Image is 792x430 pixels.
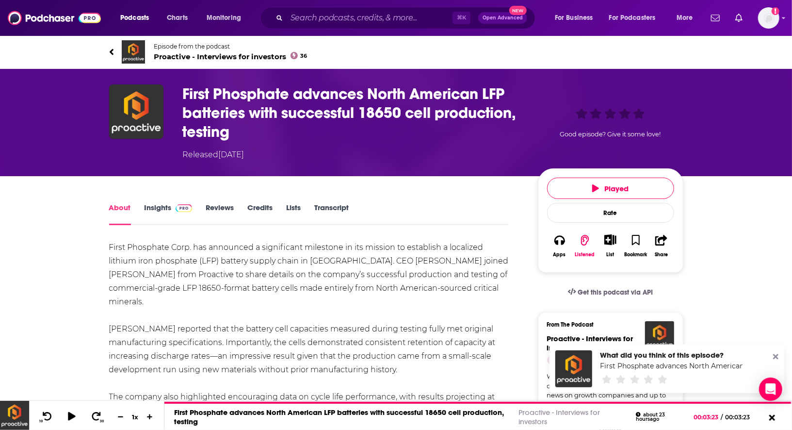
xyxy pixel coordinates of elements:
[603,10,670,26] button: open menu
[547,228,572,264] button: Apps
[269,7,545,29] div: Search podcasts, credits, & more...
[600,234,620,245] button: Show More Button
[300,54,307,58] span: 36
[206,203,234,225] a: Reviews
[758,7,779,29] button: Show profile menu
[161,10,194,26] a: Charts
[183,149,244,161] div: Released [DATE]
[572,228,598,264] button: Listened
[575,252,595,258] div: Listened
[154,43,307,50] span: Episode from the podcast
[731,10,746,26] a: Show notifications dropdown
[39,419,43,423] span: 10
[183,84,522,141] h1: First Phosphate advances North American LFP batteries with successful 18650 cell production, testing
[600,350,743,360] div: What did you think of this episode?
[648,228,674,264] button: Share
[707,10,724,26] a: Show notifications dropdown
[127,413,144,421] div: 1 x
[174,408,504,426] a: First Phosphate advances North American LFP batteries with successful 18650 cell production, testing
[109,203,131,225] a: About
[636,412,687,422] div: about 23 hours ago
[758,7,779,29] span: Logged in as roneledotsonRAD
[670,10,705,26] button: open menu
[120,11,149,25] span: Podcasts
[555,350,592,387] img: First Phosphate advances North American LFP batteries with successful 18650 cell production, testing
[207,11,241,25] span: Monitoring
[623,228,648,264] button: Bookmark
[645,321,674,350] img: Proactive - Interviews for investors
[560,131,661,138] span: Good episode? Give it some love!
[478,12,527,24] button: Open AdvancedNew
[314,203,349,225] a: Transcript
[518,408,600,426] a: Proactive - Interviews for investors
[624,252,647,258] div: Bookmark
[758,7,779,29] img: User Profile
[547,321,666,328] h3: From The Podcast
[547,372,674,410] a: Welcome to the Proactive podcast channel – the destination for breaking news on growth companies ...
[167,11,188,25] span: Charts
[547,203,674,223] div: Rate
[607,251,614,258] div: List
[598,228,623,264] div: Show More ButtonList
[109,84,163,139] img: First Phosphate advances North American LFP batteries with successful 18650 cell production, testing
[723,413,760,421] span: 00:03:23
[772,7,779,15] svg: Add a profile image
[8,9,101,27] img: Podchaser - Follow, Share and Rate Podcasts
[721,413,723,421] span: /
[453,12,470,24] span: ⌘ K
[122,40,145,64] img: Proactive - Interviews for investors
[555,11,593,25] span: For Business
[109,40,683,64] a: Proactive - Interviews for investorsEpisode from the podcastProactive - Interviews for investors36
[694,413,721,421] span: 00:03:23
[286,203,301,225] a: Lists
[287,10,453,26] input: Search podcasts, credits, & more...
[547,356,567,364] a: 36
[578,288,653,297] span: Get this podcast via API
[483,16,523,20] span: Open Advanced
[154,52,307,61] span: Proactive - Interviews for investors
[100,419,104,423] span: 30
[509,6,527,15] span: New
[547,334,633,352] a: Proactive - Interviews for investors
[655,252,668,258] div: Share
[677,11,693,25] span: More
[759,378,782,401] div: Open Intercom Messenger
[247,203,273,225] a: Credits
[37,411,56,423] button: 10
[553,252,566,258] div: Apps
[200,10,254,26] button: open menu
[176,204,193,212] img: Podchaser Pro
[547,178,674,199] button: Played
[145,203,193,225] a: InsightsPodchaser Pro
[609,11,656,25] span: For Podcasters
[592,184,629,193] span: Played
[548,10,605,26] button: open menu
[113,10,162,26] button: open menu
[560,281,661,304] a: Get this podcast via API
[88,411,106,423] button: 30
